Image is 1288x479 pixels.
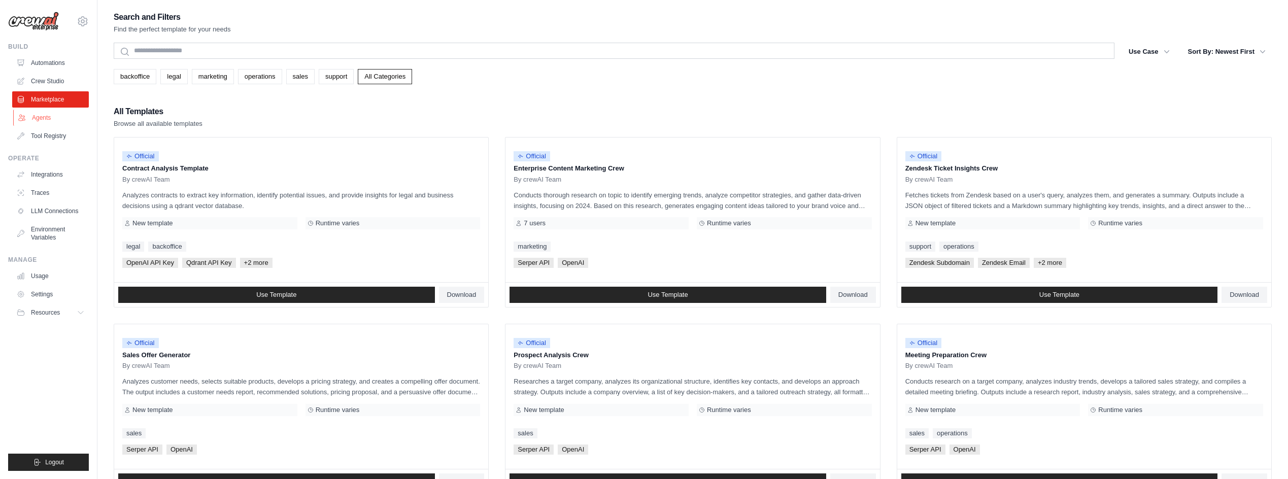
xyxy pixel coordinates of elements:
a: Environment Variables [12,221,89,246]
h2: Search and Filters [114,10,231,24]
h2: All Templates [114,105,202,119]
a: operations [238,69,282,84]
p: Prospect Analysis Crew [514,350,871,360]
span: Serper API [514,444,554,455]
p: Sales Offer Generator [122,350,480,360]
span: Official [122,151,159,161]
span: Serper API [905,444,945,455]
p: Find the perfect template for your needs [114,24,231,35]
a: Use Template [901,287,1218,303]
span: Download [447,291,477,299]
p: Conducts research on a target company, analyzes industry trends, develops a tailored sales strate... [905,376,1263,397]
img: Logo [8,12,59,31]
span: Official [905,338,942,348]
span: Runtime varies [707,406,751,414]
span: By crewAI Team [122,176,170,184]
span: 7 users [524,219,546,227]
button: Logout [8,454,89,471]
span: Download [1230,291,1259,299]
p: Zendesk Ticket Insights Crew [905,163,1263,174]
a: Marketplace [12,91,89,108]
span: Official [905,151,942,161]
span: Use Template [648,291,688,299]
span: New template [132,219,173,227]
a: Agents [13,110,90,126]
a: operations [933,428,972,438]
span: By crewAI Team [905,176,953,184]
span: By crewAI Team [905,362,953,370]
span: Runtime varies [1098,219,1142,227]
div: Build [8,43,89,51]
p: Contract Analysis Template [122,163,480,174]
a: Tool Registry [12,128,89,144]
p: Meeting Preparation Crew [905,350,1263,360]
p: Researches a target company, analyzes its organizational structure, identifies key contacts, and ... [514,376,871,397]
div: Manage [8,256,89,264]
a: Settings [12,286,89,302]
span: OpenAI API Key [122,258,178,268]
a: support [905,242,935,252]
div: Operate [8,154,89,162]
button: Sort By: Newest First [1182,43,1272,61]
a: Usage [12,268,89,284]
a: LLM Connections [12,203,89,219]
span: OpenAI [558,444,588,455]
a: Automations [12,55,89,71]
span: Runtime varies [1098,406,1142,414]
a: marketing [514,242,551,252]
span: Official [122,338,159,348]
button: Resources [12,304,89,321]
a: Crew Studio [12,73,89,89]
span: By crewAI Team [514,362,561,370]
span: Use Template [1039,291,1079,299]
p: Browse all available templates [114,119,202,129]
span: Runtime varies [316,219,360,227]
span: +2 more [1034,258,1066,268]
span: Zendesk Email [978,258,1030,268]
a: Traces [12,185,89,201]
span: OpenAI [950,444,980,455]
a: backoffice [148,242,186,252]
a: Integrations [12,166,89,183]
span: Runtime varies [707,219,751,227]
p: Fetches tickets from Zendesk based on a user's query, analyzes them, and generates a summary. Out... [905,190,1263,211]
a: sales [905,428,929,438]
a: sales [286,69,315,84]
a: backoffice [114,69,156,84]
button: Use Case [1123,43,1176,61]
span: New template [916,406,956,414]
span: New template [916,219,956,227]
a: Download [830,287,876,303]
span: By crewAI Team [122,362,170,370]
span: Resources [31,309,60,317]
p: Analyzes customer needs, selects suitable products, develops a pricing strategy, and creates a co... [122,376,480,397]
span: Official [514,151,550,161]
a: sales [514,428,537,438]
span: Logout [45,458,64,466]
span: Serper API [122,444,162,455]
span: Official [514,338,550,348]
a: legal [160,69,187,84]
p: Conducts thorough research on topic to identify emerging trends, analyze competitor strategies, a... [514,190,871,211]
span: Download [838,291,868,299]
span: Use Template [256,291,296,299]
span: New template [524,406,564,414]
span: Qdrant API Key [182,258,236,268]
a: Download [439,287,485,303]
span: +2 more [240,258,273,268]
span: Zendesk Subdomain [905,258,974,268]
p: Enterprise Content Marketing Crew [514,163,871,174]
span: Runtime varies [316,406,360,414]
span: Serper API [514,258,554,268]
a: Use Template [118,287,435,303]
a: marketing [192,69,234,84]
a: support [319,69,354,84]
span: By crewAI Team [514,176,561,184]
p: Analyzes contracts to extract key information, identify potential issues, and provide insights fo... [122,190,480,211]
a: All Categories [358,69,412,84]
a: Use Template [510,287,826,303]
a: operations [939,242,978,252]
a: legal [122,242,144,252]
a: Download [1222,287,1267,303]
span: New template [132,406,173,414]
